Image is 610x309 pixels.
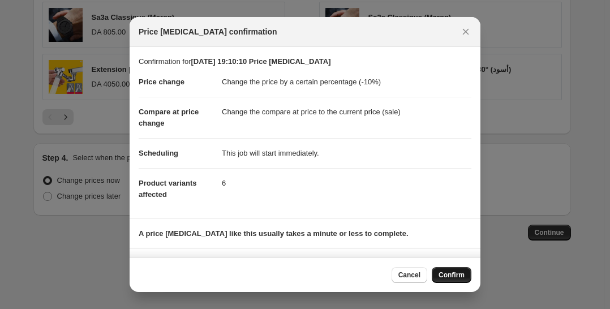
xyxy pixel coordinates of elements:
[139,108,199,127] span: Compare at price change
[222,97,471,127] dd: Change the compare at price to the current price (sale)
[398,271,420,280] span: Cancel
[392,267,427,283] button: Cancel
[139,56,471,67] p: Confirmation for
[222,67,471,97] dd: Change the price by a certain percentage (-10%)
[139,229,409,238] b: A price [MEDICAL_DATA] like this usually takes a minute or less to complete.
[139,149,178,157] span: Scheduling
[222,168,471,198] dd: 6
[139,26,277,37] span: Price [MEDICAL_DATA] confirmation
[458,24,474,40] button: Close
[439,271,465,280] span: Confirm
[139,179,197,199] span: Product variants affected
[191,57,330,66] b: [DATE] 19:10:10 Price [MEDICAL_DATA]
[222,138,471,168] dd: This job will start immediately.
[139,78,184,86] span: Price change
[432,267,471,283] button: Confirm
